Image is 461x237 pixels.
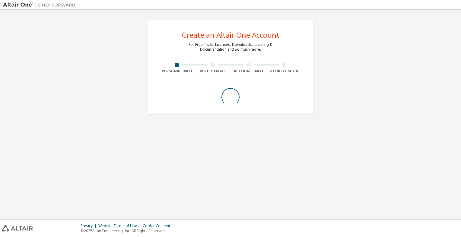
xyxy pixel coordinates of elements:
img: altair_logo.svg [2,225,33,232]
p: © 2025 Altair Engineering, Inc. All Rights Reserved. [81,228,174,233]
div: Cookie Consent [143,223,174,228]
div: Privacy [81,223,98,228]
div: Create an Altair One Account [182,31,279,39]
div: Personal Info [159,69,195,74]
div: Verify Email [195,69,231,74]
div: For Free Trials, Licenses, Downloads, Learning & Documentation and so much more. [189,42,272,52]
img: Altair One [3,2,78,8]
div: Website Terms of Use [98,223,143,228]
div: Security Setup [266,69,302,74]
div: Account Info [230,69,266,74]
